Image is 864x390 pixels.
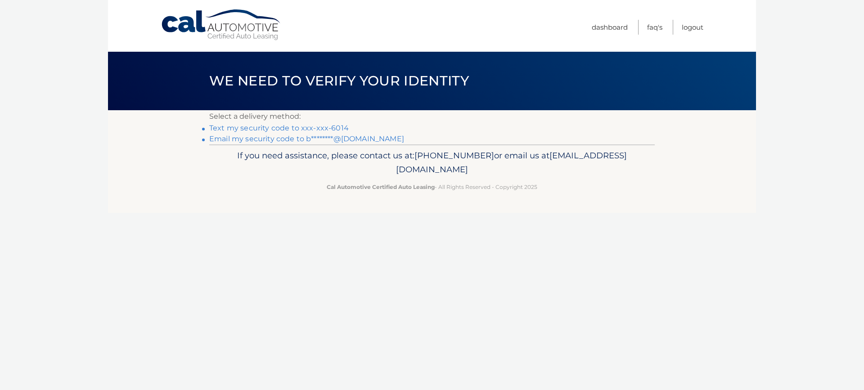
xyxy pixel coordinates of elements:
a: Logout [682,20,703,35]
p: Select a delivery method: [209,110,655,123]
strong: Cal Automotive Certified Auto Leasing [327,184,435,190]
p: - All Rights Reserved - Copyright 2025 [215,182,649,192]
span: We need to verify your identity [209,72,469,89]
p: If you need assistance, please contact us at: or email us at [215,148,649,177]
span: [PHONE_NUMBER] [414,150,494,161]
a: Email my security code to b********@[DOMAIN_NAME] [209,134,404,143]
a: Dashboard [592,20,628,35]
a: FAQ's [647,20,662,35]
a: Cal Automotive [161,9,282,41]
a: Text my security code to xxx-xxx-6014 [209,124,349,132]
